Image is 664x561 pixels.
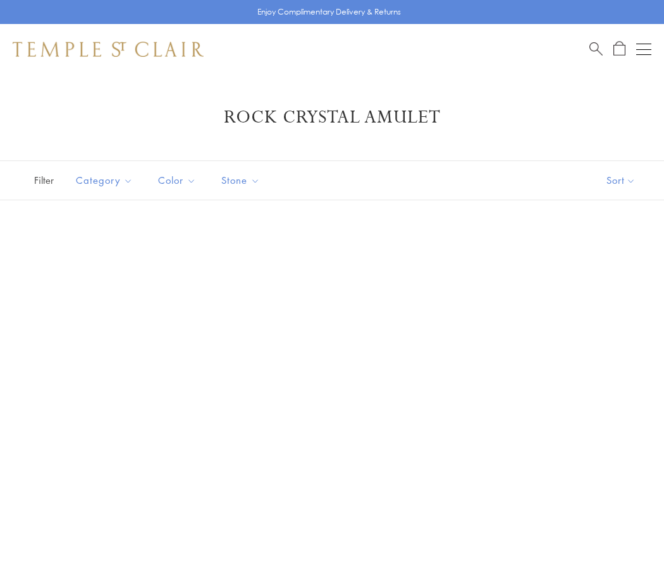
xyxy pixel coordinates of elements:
[589,41,603,57] a: Search
[257,6,401,18] p: Enjoy Complimentary Delivery & Returns
[66,166,142,195] button: Category
[149,166,206,195] button: Color
[152,172,206,188] span: Color
[212,166,269,195] button: Stone
[613,41,625,57] a: Open Shopping Bag
[70,172,142,188] span: Category
[636,42,651,57] button: Open navigation
[32,106,632,129] h1: Rock Crystal Amulet
[13,42,204,57] img: Temple St. Clair
[215,172,269,188] span: Stone
[578,161,664,200] button: Show sort by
